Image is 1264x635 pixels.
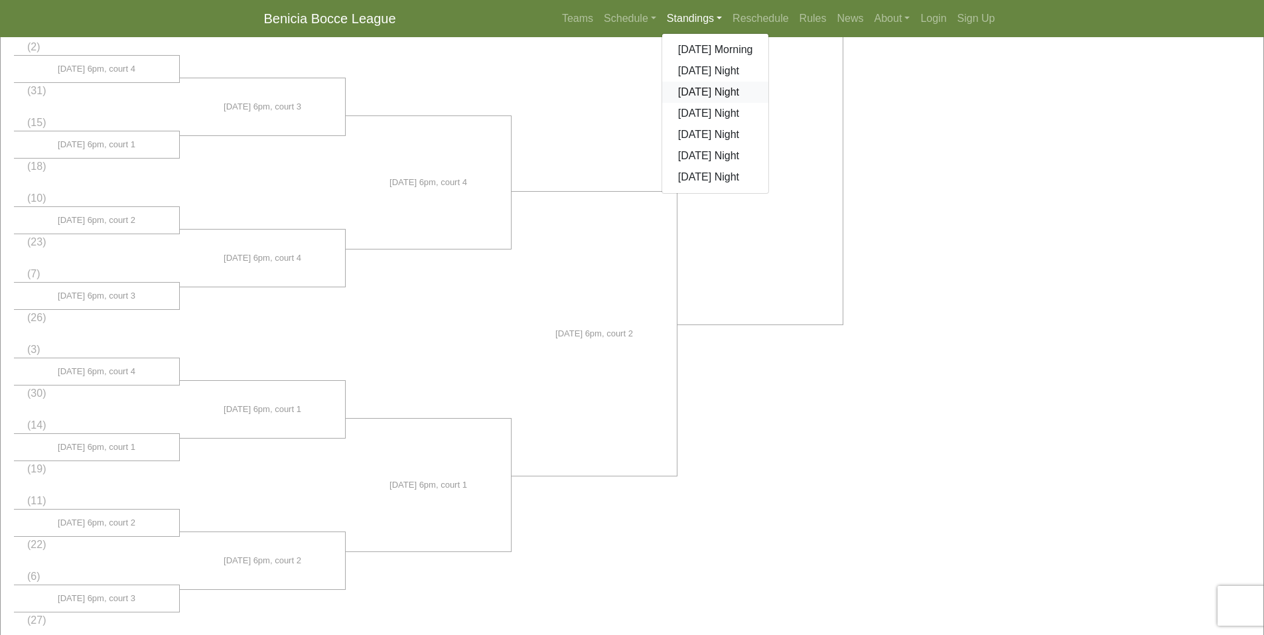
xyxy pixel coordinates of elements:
span: (18) [27,161,46,172]
a: [DATE] Night [662,124,769,145]
span: (11) [27,495,46,506]
span: [DATE] 6pm, court 4 [389,176,467,189]
span: [DATE] 6pm, court 2 [555,327,633,340]
span: (7) [27,268,40,279]
a: News [832,5,869,32]
span: [DATE] 6pm, court 4 [224,251,301,265]
a: Sign Up [952,5,1001,32]
a: Schedule [598,5,662,32]
span: [DATE] 6pm, court 1 [389,478,467,492]
span: (19) [27,463,46,474]
span: [DATE] 6pm, court 3 [58,592,135,605]
span: (22) [27,539,46,550]
a: [DATE] Night [662,82,769,103]
span: (27) [27,614,46,626]
span: [DATE] 6pm, court 2 [58,516,135,529]
a: Rules [794,5,832,32]
span: [DATE] 6pm, court 1 [224,403,301,416]
span: [DATE] 6pm, court 4 [58,365,135,378]
span: [DATE] 6pm, court 1 [58,138,135,151]
span: (23) [27,236,46,247]
a: Login [915,5,951,32]
a: Benicia Bocce League [264,5,396,32]
span: (10) [27,192,46,204]
span: [DATE] 6pm, court 3 [58,289,135,303]
span: [DATE] 6pm, court 1 [58,441,135,454]
span: (30) [27,388,46,399]
span: (14) [27,419,46,431]
span: (2) [27,41,40,52]
div: Standings [662,33,770,194]
span: [DATE] 6pm, court 2 [58,214,135,227]
a: Teams [557,5,598,32]
a: About [869,5,916,32]
a: Reschedule [727,5,794,32]
span: (31) [27,85,46,96]
span: (3) [27,344,40,355]
span: (15) [27,117,46,128]
span: [DATE] 6pm, court 2 [224,554,301,567]
span: (26) [27,312,46,323]
a: [DATE] Morning [662,39,769,60]
a: [DATE] Night [662,145,769,167]
span: [DATE] 6pm, court 3 [224,100,301,113]
a: [DATE] Night [662,60,769,82]
a: [DATE] Night [662,167,769,188]
a: [DATE] Night [662,103,769,124]
span: [DATE] 6pm, court 4 [58,62,135,76]
span: (6) [27,571,40,582]
a: Standings [662,5,727,32]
